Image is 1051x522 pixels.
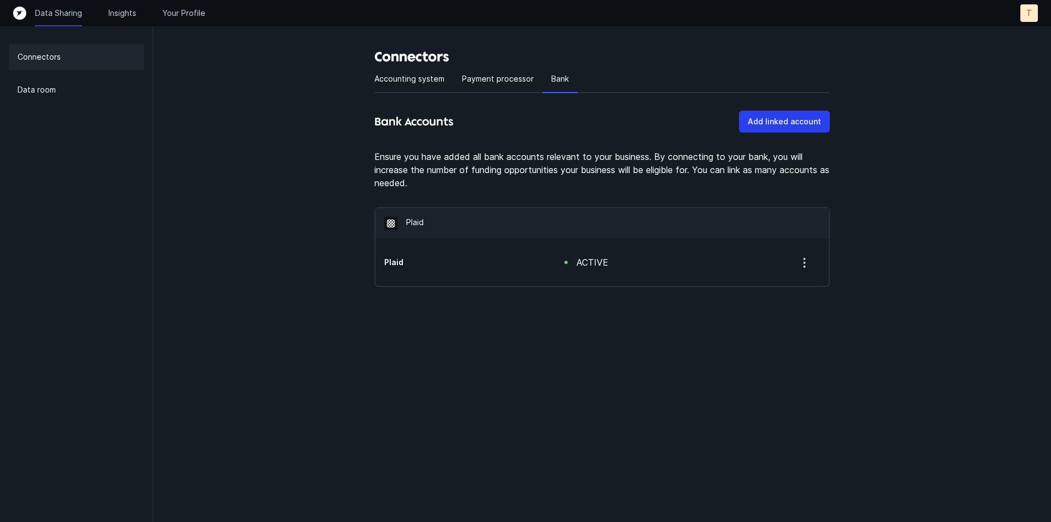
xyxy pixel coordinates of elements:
p: Payment processor [462,72,534,85]
p: Data room [18,83,56,96]
div: active [576,256,608,269]
p: Bank [551,72,569,85]
p: T [1026,8,1032,19]
button: Add linked account [739,111,830,133]
p: Plaid [406,217,424,230]
p: Connectors [18,50,61,64]
button: T [1020,4,1038,22]
p: Add linked account [748,115,821,128]
a: Connectors [9,44,144,70]
a: Insights [108,8,136,19]
p: Accounting system [374,72,444,85]
h5: Plaid [384,257,529,268]
a: Your Profile [163,8,205,19]
a: Data Sharing [35,8,82,19]
p: Ensure you have added all bank accounts relevant to your business. By connecting to your bank, yo... [374,150,830,190]
div: account ending [384,257,529,268]
a: Data room [9,77,144,103]
h4: Bank Accounts [374,113,453,130]
h3: Connectors [374,48,830,66]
